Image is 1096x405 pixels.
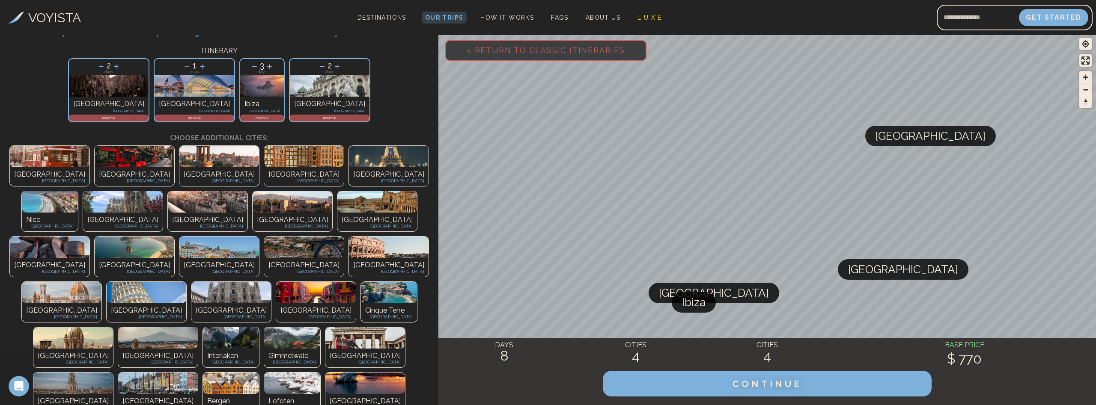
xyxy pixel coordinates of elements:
img: Photo of valencia [155,75,234,97]
img: Photo of undefined [95,236,174,258]
p: [GEOGRAPHIC_DATA] [184,177,255,184]
p: REMOVE [70,115,148,121]
button: Enter fullscreen [1079,54,1092,67]
img: Photo of undefined [203,372,259,394]
p: [GEOGRAPHIC_DATA] [14,169,85,180]
p: [GEOGRAPHIC_DATA] [38,359,109,365]
img: Photo of undefined [83,191,163,213]
img: Photo of undefined [168,191,247,213]
span: Our Trips [425,14,464,21]
p: [GEOGRAPHIC_DATA] [99,177,170,184]
img: Photo of undefined [118,327,198,349]
p: [GEOGRAPHIC_DATA] [159,109,230,112]
p: days [290,70,369,74]
a: FAQs [548,12,572,24]
img: Photo of undefined [22,282,101,303]
p: [GEOGRAPHIC_DATA] [99,169,170,180]
p: [GEOGRAPHIC_DATA] [87,215,158,225]
img: Photo of undefined [325,372,405,394]
input: Email address [937,7,1019,28]
p: [GEOGRAPHIC_DATA] [280,313,351,320]
p: [GEOGRAPHIC_DATA] [172,215,243,225]
p: [GEOGRAPHIC_DATA] [268,359,316,365]
p: [GEOGRAPHIC_DATA] [342,215,413,225]
span: 2 [328,60,332,71]
img: Photo of undefined [10,146,89,167]
span: L U X E [637,14,662,21]
p: Cinque Terre [365,305,413,316]
h3: VOYISTA [28,8,81,27]
button: Zoom out [1079,83,1092,96]
p: [GEOGRAPHIC_DATA] [196,313,267,320]
img: Photo of undefined [179,236,259,258]
p: [GEOGRAPHIC_DATA] [99,260,170,270]
p: Nice [26,215,74,225]
img: Photo of undefined [361,282,417,303]
img: Photo of undefined [95,146,174,167]
h2: $ 770 [833,351,1096,367]
p: REMOVE [155,115,233,121]
button: Find my location [1079,38,1092,50]
p: [GEOGRAPHIC_DATA] [342,223,413,229]
p: [GEOGRAPHIC_DATA] [353,169,424,180]
img: Photo of undefined [264,327,320,349]
h4: BASE PRICE [833,340,1096,350]
h4: CITIES [701,340,833,350]
p: [GEOGRAPHIC_DATA] [111,305,182,316]
p: [GEOGRAPHIC_DATA] [268,177,340,184]
img: Photo of undefined [325,327,405,349]
p: [GEOGRAPHIC_DATA] [172,223,243,229]
p: [GEOGRAPHIC_DATA] [330,351,401,361]
img: Photo of undefined [10,236,89,258]
span: [GEOGRAPHIC_DATA] [659,283,769,303]
p: [GEOGRAPHIC_DATA] [365,313,413,320]
img: Photo of undefined [276,282,356,303]
p: days [155,70,234,74]
p: days [69,70,149,74]
canvas: Map [438,33,1096,405]
img: Photo of undefined [264,146,344,167]
a: How It Works [477,12,537,24]
button: Reset bearing to north [1079,96,1092,108]
p: [GEOGRAPHIC_DATA] [122,359,194,365]
button: Get Started [1019,9,1088,26]
p: [GEOGRAPHIC_DATA] [111,313,182,320]
h3: Choose additional cities: [6,124,432,143]
h3: ITINERARY [6,46,432,56]
p: [GEOGRAPHIC_DATA] [184,268,255,275]
h2: 4 [701,348,833,364]
p: [GEOGRAPHIC_DATA] [330,359,401,365]
a: CONTINUE [603,381,932,389]
p: [GEOGRAPHIC_DATA] [268,169,340,180]
img: Photo of undefined [179,146,259,167]
p: [GEOGRAPHIC_DATA] [73,99,144,109]
img: Photo of undefined [33,372,113,394]
span: 2 [107,60,111,71]
p: [GEOGRAPHIC_DATA] [257,223,328,229]
p: [GEOGRAPHIC_DATA] [38,351,109,361]
p: [GEOGRAPHIC_DATA] [268,260,340,270]
p: [GEOGRAPHIC_DATA] [14,260,85,270]
img: Photo of undefined [264,236,344,258]
img: Photo of undefined [349,146,429,167]
img: Photo of undefined [191,282,271,303]
p: [GEOGRAPHIC_DATA] [122,351,194,361]
img: Photo of vienna [290,75,369,97]
p: [GEOGRAPHIC_DATA] [99,268,170,275]
p: REMOVE [241,115,283,121]
span: How It Works [480,14,534,21]
span: [GEOGRAPHIC_DATA] [848,259,958,280]
button: Zoom in [1079,71,1092,83]
a: VOYISTA [8,8,81,27]
img: Photo of undefined [337,191,417,213]
p: [GEOGRAPHIC_DATA] [244,109,280,112]
p: [GEOGRAPHIC_DATA] [14,268,85,275]
img: Photo of naples [69,75,149,97]
img: Photo of ibiza [240,75,284,97]
span: < Return to Classic Itineraries [453,32,639,68]
p: [GEOGRAPHIC_DATA] [159,99,230,109]
p: [GEOGRAPHIC_DATA] [207,359,255,365]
